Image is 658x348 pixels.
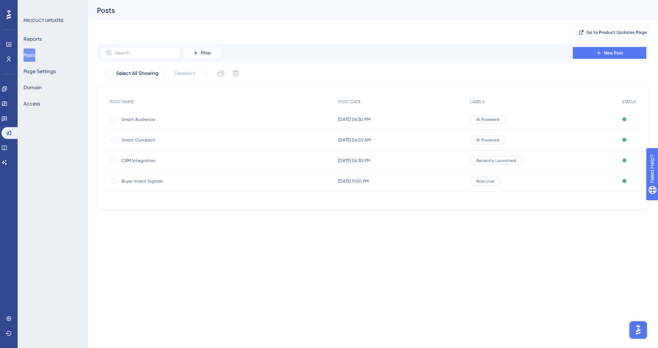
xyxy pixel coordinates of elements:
[622,99,636,105] span: STATUS
[122,178,239,184] span: Buyer Intent Signals
[201,50,211,56] span: Filter
[338,137,371,143] span: [DATE] 06:03 AM
[338,158,370,164] span: [DATE] 06:30 PM
[338,99,361,105] span: POST DATE
[476,158,516,164] span: Recently Launched
[573,47,646,59] button: New Post
[476,178,494,184] span: Now Live
[23,18,64,24] div: PRODUCT UPDATES
[174,69,195,78] span: Deselect
[122,158,239,164] span: CRM Integration
[586,29,647,35] span: Go to Product Updates Page
[338,178,369,184] span: [DATE] 11:00 PM
[604,50,623,56] span: New Post
[338,116,370,122] span: [DATE] 06:30 PM
[116,69,159,78] span: Select All Showing
[110,99,134,105] span: POST NAME
[184,47,220,59] button: Filter
[23,97,40,110] button: Access
[122,116,239,122] span: Smart Audience
[23,32,42,46] button: Reports
[23,65,56,78] button: Page Settings
[470,99,485,105] span: LABELS
[122,137,239,143] span: Smart Outreach
[168,67,202,80] button: Deselect
[576,26,649,38] button: Go to Product Updates Page
[476,116,499,122] span: AI Powered
[23,81,42,94] button: Domain
[17,2,46,11] span: Need Help?
[476,137,499,143] span: AI Powered
[23,49,35,62] button: Posts
[627,319,649,341] iframe: UserGuiding AI Assistant Launcher
[115,50,174,55] input: Search
[97,5,631,15] div: Posts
